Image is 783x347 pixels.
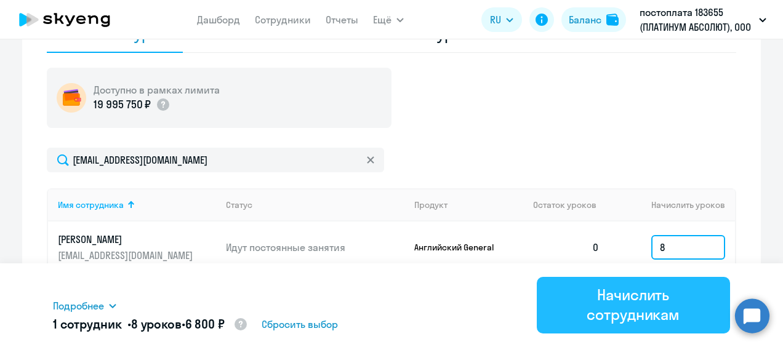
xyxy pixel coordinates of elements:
button: Начислить сотрудникам [537,277,731,333]
p: постоплата 183655 (ПЛАТИНУМ АБСОЛЮТ), ООО "ПЛАТИНУМ АБСОЛЮТ" [640,5,754,34]
img: wallet-circle.png [57,83,86,113]
a: Дашборд [197,14,240,26]
div: Статус [226,199,404,210]
h5: 1 сотрудник • • [53,316,248,334]
p: Английский General [414,242,507,253]
input: Поиск по имени, email, продукту или статусу [47,148,384,172]
div: Имя сотрудника [58,199,216,210]
div: Баланс [569,12,601,27]
a: Отчеты [326,14,358,26]
button: Балансbalance [561,7,626,32]
div: Продукт [414,199,448,210]
p: [PERSON_NAME] [58,233,196,246]
div: Начислить сотрудникам [554,285,713,324]
td: 0 [523,221,609,273]
span: Сбросить выбор [262,317,338,332]
span: 8 уроков [131,316,182,332]
p: 19 995 750 ₽ [94,97,151,113]
button: Ещё [373,7,404,32]
th: Начислить уроков [609,188,735,221]
span: Ещё [373,12,391,27]
a: [PERSON_NAME][EMAIL_ADDRESS][DOMAIN_NAME] [58,233,216,262]
button: RU [481,7,522,32]
span: Остаток уроков [533,199,596,210]
a: Сотрудники [255,14,311,26]
h5: Доступно в рамках лимита [94,83,220,97]
div: Имя сотрудника [58,199,124,210]
span: RU [490,12,501,27]
div: Остаток уроков [533,199,609,210]
img: balance [606,14,619,26]
button: постоплата 183655 (ПЛАТИНУМ АБСОЛЮТ), ООО "ПЛАТИНУМ АБСОЛЮТ" [633,5,773,34]
span: Подробнее [53,298,104,313]
div: Продукт [414,199,524,210]
p: [EMAIL_ADDRESS][DOMAIN_NAME] [58,249,196,262]
span: 6 800 ₽ [185,316,225,332]
p: Идут постоянные занятия [226,241,404,254]
div: Статус [226,199,252,210]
